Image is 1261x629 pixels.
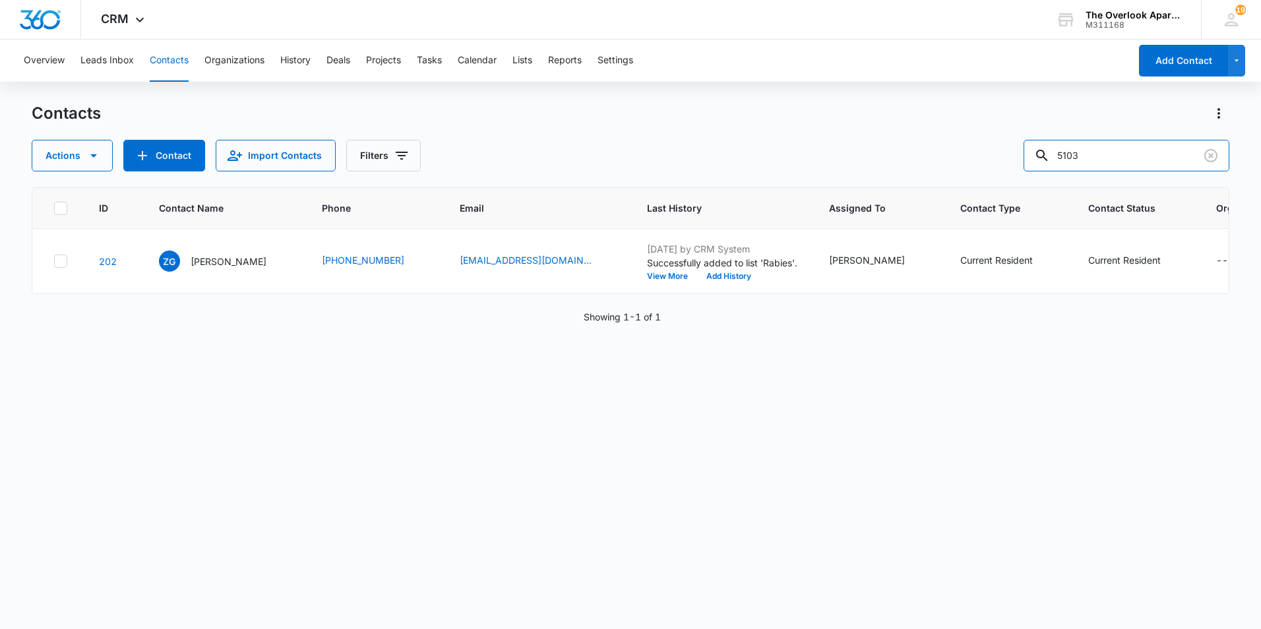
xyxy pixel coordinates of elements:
button: Lists [512,40,532,82]
div: Assigned To - Desirea Archuleta - Select to Edit Field [829,253,929,269]
p: Showing 1-1 of 1 [584,310,661,324]
span: 19 [1235,5,1246,15]
button: Calendar [458,40,497,82]
span: Contact Status [1088,201,1165,215]
div: Current Resident [1088,253,1161,267]
a: [EMAIL_ADDRESS][DOMAIN_NAME] [460,253,592,267]
button: Projects [366,40,401,82]
span: ID [99,201,108,215]
button: Contacts [150,40,189,82]
button: Actions [1208,103,1229,124]
a: [PHONE_NUMBER] [322,253,404,267]
h1: Contacts [32,104,101,123]
button: Clear [1200,145,1221,166]
button: Overview [24,40,65,82]
button: Tasks [417,40,442,82]
button: Add History [697,272,760,280]
button: Reports [548,40,582,82]
span: Phone [322,201,409,215]
button: Add Contact [123,140,205,171]
button: Deals [326,40,350,82]
span: Contact Name [159,201,271,215]
div: Contact Name - Zachary Gould - Select to Edit Field [159,251,290,272]
a: Navigate to contact details page for Zachary Gould [99,256,117,267]
p: [DATE] by CRM System [647,242,797,256]
button: Actions [32,140,113,171]
span: Email [460,201,596,215]
button: Settings [598,40,633,82]
div: Contact Status - Current Resident - Select to Edit Field [1088,253,1184,269]
button: Filters [346,140,421,171]
input: Search Contacts [1024,140,1229,171]
div: Current Resident [960,253,1033,267]
span: ZG [159,251,180,272]
span: Assigned To [829,201,909,215]
button: View More [647,272,697,280]
div: [PERSON_NAME] [829,253,905,267]
button: Organizations [204,40,264,82]
div: Phone - (712) 259-1015 - Select to Edit Field [322,253,428,269]
button: History [280,40,311,82]
div: Contact Type - Current Resident - Select to Edit Field [960,253,1057,269]
span: CRM [101,12,129,26]
div: account name [1086,10,1182,20]
span: Contact Type [960,201,1037,215]
p: Successfully added to list 'Rabies'. [647,256,797,270]
button: Leads Inbox [80,40,134,82]
button: Add Contact [1139,45,1228,76]
button: Import Contacts [216,140,336,171]
div: Email - xczach@gmail.com - Select to Edit Field [460,253,615,269]
p: [PERSON_NAME] [191,255,266,268]
div: notifications count [1235,5,1246,15]
div: --- [1216,253,1234,269]
div: account id [1086,20,1182,30]
div: Organization - - Select to Edit Field [1216,253,1258,269]
span: Last History [647,201,778,215]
